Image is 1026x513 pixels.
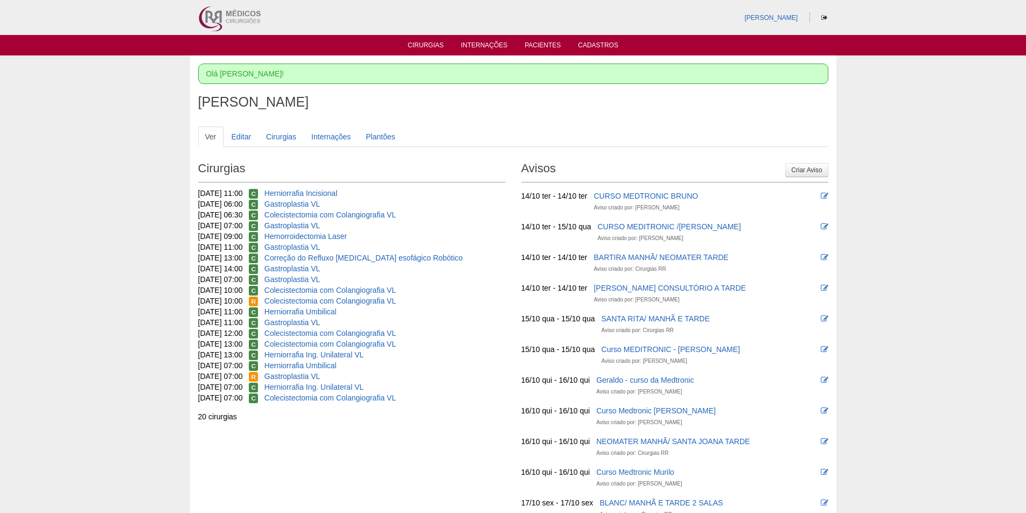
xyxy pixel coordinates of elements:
[744,14,798,22] a: [PERSON_NAME]
[249,254,258,263] span: Confirmada
[225,127,259,147] a: Editar
[821,315,828,322] i: Editar
[521,191,588,201] div: 14/10 ter - 14/10 ter
[521,313,595,324] div: 15/10 qua - 15/10 qua
[249,221,258,231] span: Confirmada
[249,307,258,317] span: Confirmada
[264,329,396,338] a: Colecistectomia com Colangiografia VL
[264,189,337,198] a: Herniorrafia Incisional
[521,252,588,263] div: 14/10 ter - 14/10 ter
[198,243,243,251] span: [DATE] 11:00
[264,200,320,208] a: Gastroplastia VL
[821,376,828,384] i: Editar
[249,350,258,360] span: Confirmada
[304,127,358,147] a: Internações
[594,192,698,200] a: CURSO MEDTRONIC BRUNO
[596,448,668,459] div: Aviso criado por: Cirurgias RR
[602,314,710,323] a: SANTA RITA/ MANHÃ E TARDE
[602,356,687,367] div: Aviso criado por: [PERSON_NAME]
[264,372,320,381] a: Gastroplastia VL
[521,283,588,293] div: 14/10 ter - 14/10 ter
[521,158,828,182] h2: Avisos
[249,189,258,199] span: Confirmada
[594,264,666,275] div: Aviso criado por: Cirurgias RR
[821,346,828,353] i: Editar
[264,383,364,391] a: Herniorrafia Ing. Unilateral VL
[602,325,674,336] div: Aviso criado por: Cirurgias RR
[264,297,396,305] a: Colecistectomia com Colangiografia VL
[249,297,258,306] span: Reservada
[198,95,828,109] h1: [PERSON_NAME]
[198,127,224,147] a: Ver
[264,210,396,219] a: Colecistectomia com Colangiografia VL
[198,210,243,219] span: [DATE] 06:30
[821,499,828,507] i: Editar
[198,254,243,262] span: [DATE] 13:00
[821,15,827,21] i: Sair
[821,223,828,230] i: Editar
[198,275,243,284] span: [DATE] 07:00
[578,41,618,52] a: Cadastros
[249,264,258,274] span: Confirmada
[521,344,595,355] div: 15/10 qua - 15/10 qua
[264,275,320,284] a: Gastroplastia VL
[249,318,258,328] span: Confirmada
[408,41,444,52] a: Cirurgias
[249,329,258,339] span: Confirmada
[596,386,682,397] div: Aviso criado por: [PERSON_NAME]
[264,393,396,402] a: Colecistectomia com Colangiografia VL
[598,222,741,231] a: CURSO MEDITRONIC /[PERSON_NAME]
[264,340,396,348] a: Colecistectomia com Colangiografia VL
[461,41,508,52] a: Internações
[525,41,561,52] a: Pacientes
[594,202,679,213] div: Aviso criado por: [PERSON_NAME]
[198,297,243,305] span: [DATE] 10:00
[821,468,828,476] i: Editar
[249,232,258,242] span: Confirmada
[785,163,828,177] a: Criar Aviso
[249,286,258,296] span: Confirmada
[264,318,320,327] a: Gastroplastia VL
[596,479,682,489] div: Aviso criado por: [PERSON_NAME]
[249,275,258,285] span: Confirmada
[198,318,243,327] span: [DATE] 11:00
[198,329,243,338] span: [DATE] 12:00
[249,200,258,209] span: Confirmada
[594,253,728,262] a: BARTIRA MANHÃ/ NEOMATER TARDE
[264,361,337,370] a: Herniorrafia Umbilical
[249,372,258,382] span: Reservada
[198,393,243,402] span: [DATE] 07:00
[264,232,347,241] a: Hemorroidectomia Laser
[198,361,243,370] span: [DATE] 07:00
[521,497,594,508] div: 17/10 sex - 17/10 sex
[596,437,750,446] a: NEOMATER MANHÃ/ SANTA JOANA TARDE
[596,468,674,476] a: Curso Medtronic Murilo
[264,286,396,294] a: Colecistectomia com Colangiografia VL
[198,64,828,84] div: Olá [PERSON_NAME]!
[249,210,258,220] span: Confirmada
[264,264,320,273] a: Gastroplastia VL
[198,286,243,294] span: [DATE] 10:00
[249,243,258,252] span: Confirmada
[521,221,591,232] div: 14/10 ter - 15/10 qua
[249,383,258,392] span: Confirmada
[249,361,258,371] span: Confirmada
[198,383,243,391] span: [DATE] 07:00
[821,438,828,445] i: Editar
[198,307,243,316] span: [DATE] 11:00
[198,350,243,359] span: [DATE] 13:00
[198,158,505,182] h2: Cirurgias
[198,189,243,198] span: [DATE] 11:00
[594,294,679,305] div: Aviso criado por: [PERSON_NAME]
[198,232,243,241] span: [DATE] 09:00
[821,192,828,200] i: Editar
[596,417,682,428] div: Aviso criado por: [PERSON_NAME]
[602,345,740,354] a: Curso MEDITRONIC - [PERSON_NAME]
[359,127,402,147] a: Plantões
[264,254,463,262] a: Correção do Refluxo [MEDICAL_DATA] esofágico Robótico
[521,405,590,416] div: 16/10 qui - 16/10 qui
[821,254,828,261] i: Editar
[821,284,828,292] i: Editar
[198,221,243,230] span: [DATE] 07:00
[198,340,243,348] span: [DATE] 13:00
